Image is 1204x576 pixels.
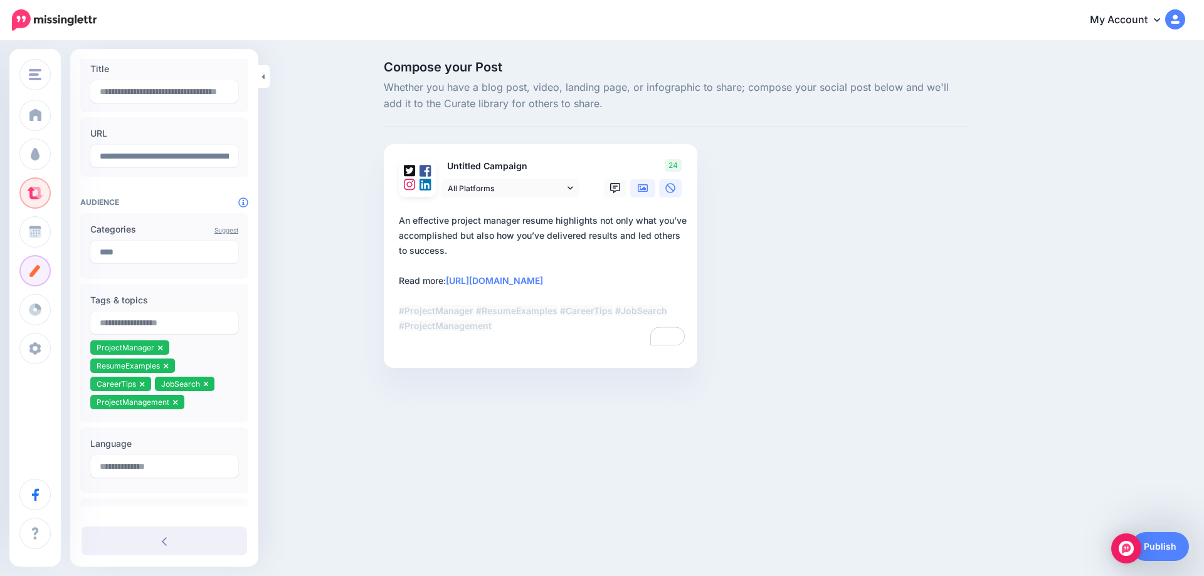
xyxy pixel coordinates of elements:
span: Whether you have a blog post, video, landing page, or infographic to share; compose your social p... [384,80,966,112]
div: Open Intercom Messenger [1111,533,1141,563]
a: All Platforms [441,179,579,197]
span: 24 [665,159,682,172]
span: All Platforms [448,182,564,195]
img: menu.png [29,69,41,80]
label: Title [90,61,238,76]
p: Untitled Campaign [441,159,581,174]
span: Compose your Post [384,61,966,73]
span: ProjectManagement [97,397,169,407]
a: Suggest [214,226,238,234]
label: Categories [90,222,238,237]
span: ProjectManager [97,343,154,352]
label: URL [90,126,238,141]
a: Publish [1131,532,1189,561]
img: Missinglettr [12,9,97,31]
label: Tags & topics [90,293,238,308]
span: JobSearch [161,379,200,389]
textarea: To enrich screen reader interactions, please activate Accessibility in Grammarly extension settings [399,213,687,348]
h4: Audience [80,197,248,207]
a: My Account [1077,5,1185,36]
label: Language [90,436,238,451]
span: CareerTips [97,379,136,389]
span: ResumeExamples [97,361,160,370]
div: An effective project manager resume highlights not only what you’ve accomplished but also how you... [399,213,687,333]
